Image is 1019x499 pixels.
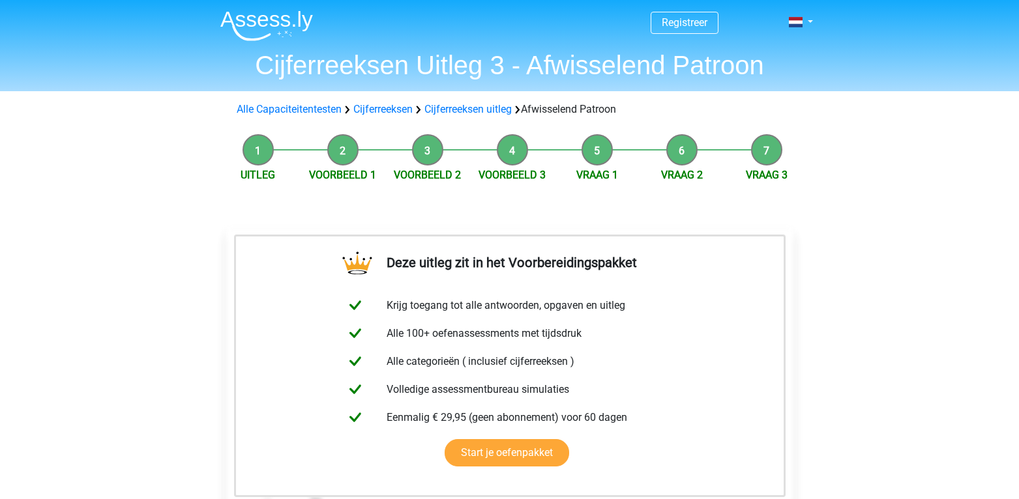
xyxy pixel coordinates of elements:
img: Assessly [220,10,313,41]
a: Registreer [662,16,707,29]
a: Voorbeeld 3 [479,169,546,181]
a: Vraag 2 [661,169,703,181]
a: Cijferreeksen [353,103,413,115]
a: Vraag 3 [746,169,788,181]
a: Voorbeeld 1 [309,169,376,181]
h1: Cijferreeksen Uitleg 3 - Afwisselend Patroon [210,50,810,81]
a: Start je oefenpakket [445,439,569,466]
a: Vraag 1 [576,169,618,181]
a: Uitleg [241,169,275,181]
a: Voorbeeld 2 [394,169,461,181]
a: Cijferreeksen uitleg [424,103,512,115]
a: Alle Capaciteitentesten [237,103,342,115]
div: Afwisselend Patroon [231,102,788,117]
